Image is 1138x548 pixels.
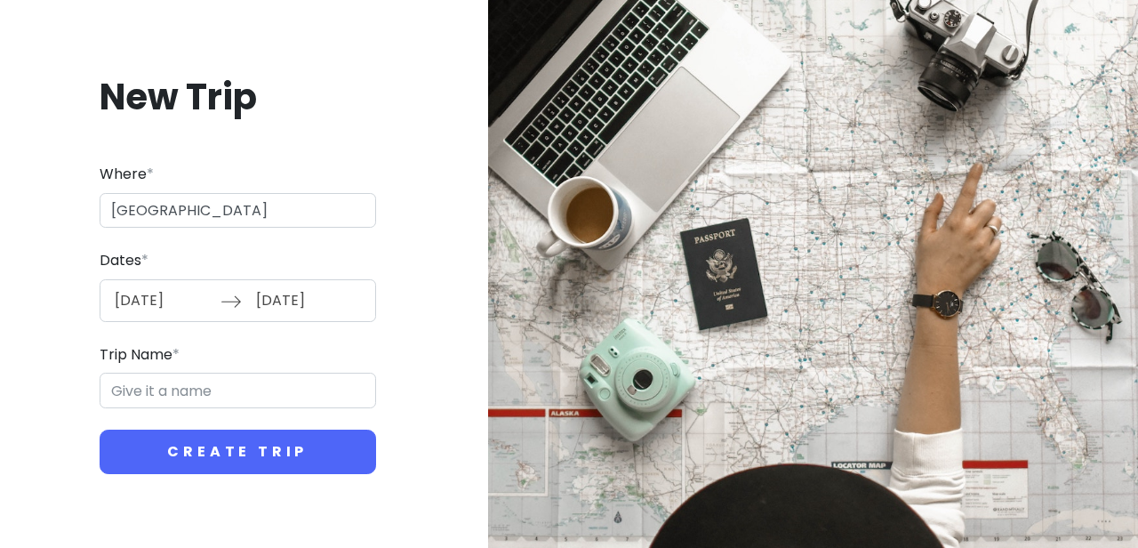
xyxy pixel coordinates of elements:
input: City (e.g., New York) [100,193,376,229]
label: Dates [100,249,148,272]
input: End Date [246,280,362,321]
input: Give it a name [100,373,376,408]
label: Where [100,163,154,186]
label: Trip Name [100,343,180,367]
button: Create Trip [100,430,376,474]
input: Start Date [105,280,220,321]
h1: New Trip [100,74,376,120]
